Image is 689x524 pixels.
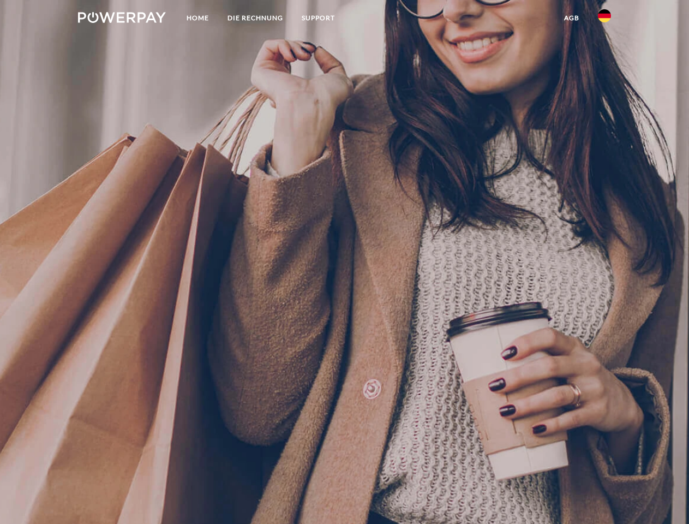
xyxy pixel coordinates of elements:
[598,9,611,22] img: de
[177,8,218,28] a: Home
[78,12,166,23] img: logo-powerpay-white.svg
[218,8,292,28] a: DIE RECHNUNG
[555,8,589,28] a: agb
[292,8,344,28] a: SUPPORT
